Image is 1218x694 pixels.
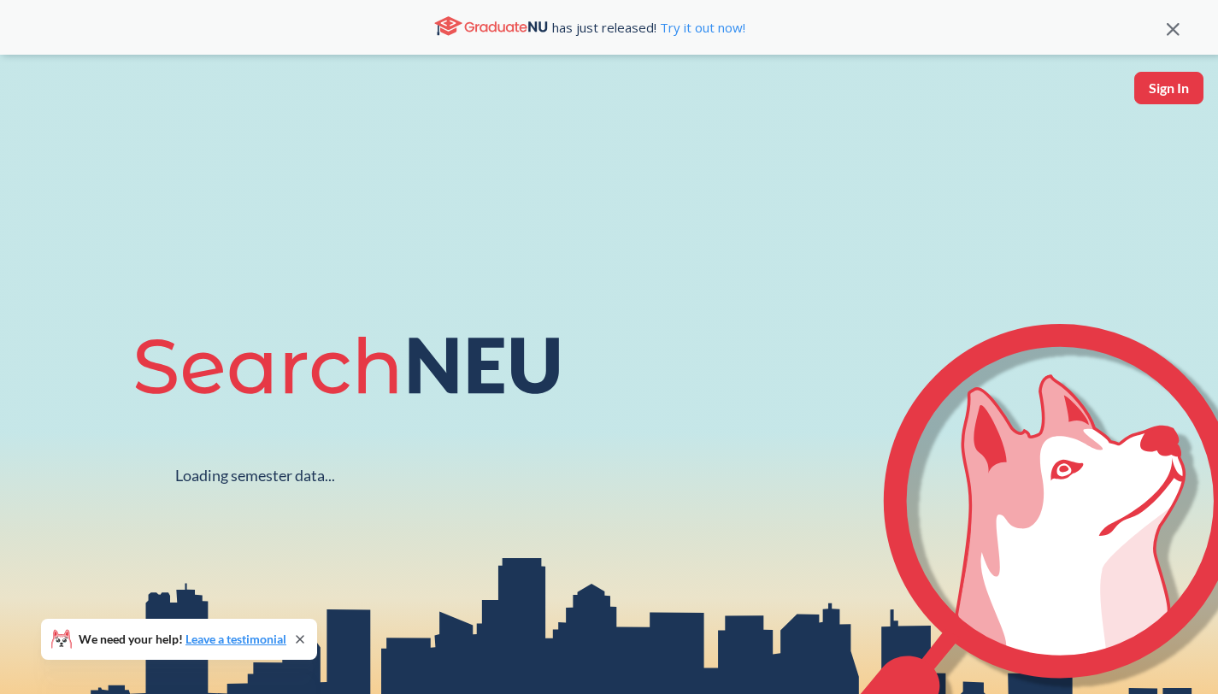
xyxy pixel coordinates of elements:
a: Try it out now! [656,19,745,36]
span: We need your help! [79,633,286,645]
span: has just released! [552,18,745,37]
button: Sign In [1134,72,1203,104]
a: Leave a testimonial [185,632,286,646]
img: sandbox logo [17,72,57,124]
div: Loading semester data... [175,466,335,485]
a: sandbox logo [17,72,57,129]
